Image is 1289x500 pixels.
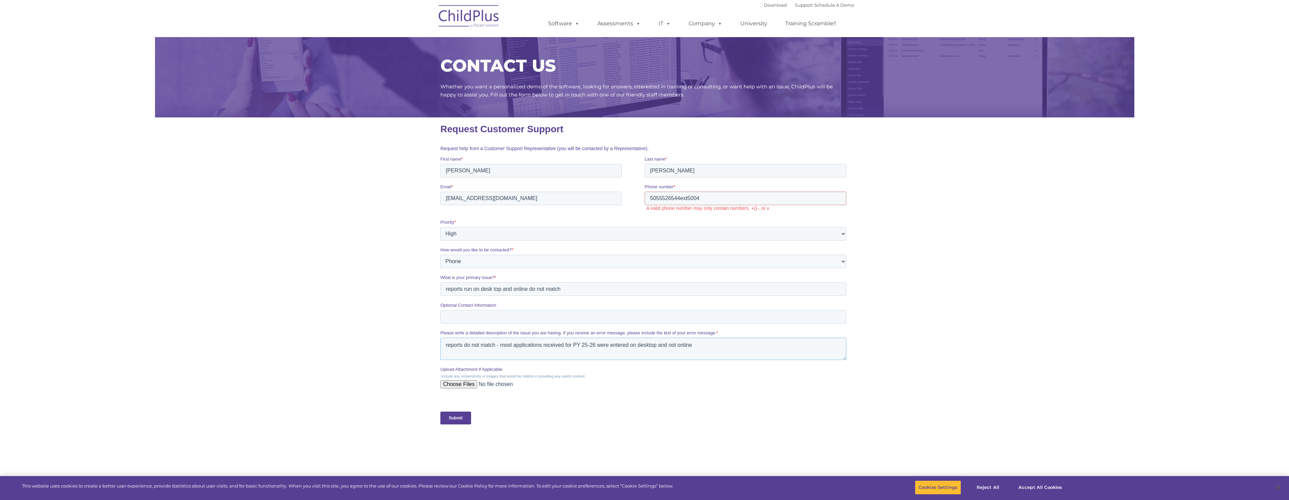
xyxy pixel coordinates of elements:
button: Close [1271,480,1286,495]
a: Company [682,17,729,30]
span: CONTACT US [440,55,556,76]
span: Whether you want a personalized demo of the software, looking for answers, interested in training... [440,83,833,98]
button: Accept All Cookies [1015,480,1066,495]
font: | [764,2,854,8]
a: University [733,17,774,30]
button: Reject All [967,480,1009,495]
div: This website uses cookies to create a better user experience, provide statistics about user visit... [22,483,673,490]
a: Schedule A Demo [814,2,854,8]
button: Cookies Settings [915,480,961,495]
a: Training Scramble!! [778,17,843,30]
a: IT [652,17,677,30]
a: Download [764,2,787,8]
a: Assessments [591,17,647,30]
img: ChildPlus by Procare Solutions [435,0,503,34]
iframe: Form 0 [440,117,849,437]
a: Support [795,2,813,8]
a: Software [541,17,586,30]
